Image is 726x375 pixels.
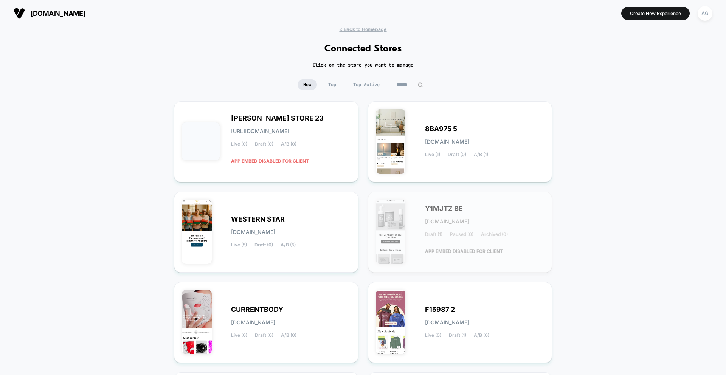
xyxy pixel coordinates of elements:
span: F15987 2 [425,307,455,312]
span: Draft (1) [449,333,466,338]
span: Y1MJTZ BE [425,206,463,211]
span: APP EMBED DISABLED FOR CLIENT [231,154,309,167]
span: [DOMAIN_NAME] [425,219,469,224]
button: Create New Experience [621,7,690,20]
span: CURRENTBODY [231,307,283,312]
span: Live (0) [231,141,247,147]
span: [PERSON_NAME] STORE 23 [231,116,324,121]
span: [DOMAIN_NAME] [31,9,85,17]
button: AG [695,6,715,21]
span: A/B (0) [281,141,296,147]
span: Live (5) [231,242,247,248]
span: 8BA975 5 [425,126,457,132]
span: Top [323,79,342,90]
span: Draft (0) [254,242,273,248]
h1: Connected Stores [324,43,402,54]
span: Archived (0) [481,232,508,237]
span: WESTERN STAR [231,217,285,222]
span: A/B (5) [281,242,296,248]
span: Live (0) [231,333,247,338]
span: A/B (0) [281,333,296,338]
span: [DOMAIN_NAME] [425,320,469,325]
span: [URL][DOMAIN_NAME] [231,129,289,134]
span: A/B (1) [474,152,488,157]
span: Draft (0) [255,333,273,338]
img: CURRENTBODY [182,290,212,354]
span: A/B (0) [474,333,489,338]
img: Y1MJTZ_BE [376,200,406,264]
span: Live (1) [425,152,440,157]
span: Draft (0) [448,152,466,157]
span: Paused (0) [450,232,473,237]
span: [DOMAIN_NAME] [231,229,275,235]
span: Draft (0) [255,141,273,147]
img: WESTERN_STAR [182,200,212,264]
span: APP EMBED DISABLED FOR CLIENT [425,245,503,258]
span: New [298,79,317,90]
img: HASSAN_STORE_23 [182,122,220,160]
span: < Back to Homepage [339,26,386,32]
span: Draft (1) [425,232,442,237]
img: Visually logo [14,8,25,19]
h2: Click on the store you want to manage [313,62,414,68]
img: edit [417,82,423,88]
span: [DOMAIN_NAME] [425,139,469,144]
span: Top Active [347,79,385,90]
span: Live (0) [425,333,441,338]
span: [DOMAIN_NAME] [231,320,275,325]
button: [DOMAIN_NAME] [11,7,88,19]
img: 8BA975_5 [376,109,406,174]
img: F15987_2 [376,290,406,354]
div: AG [698,6,712,21]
